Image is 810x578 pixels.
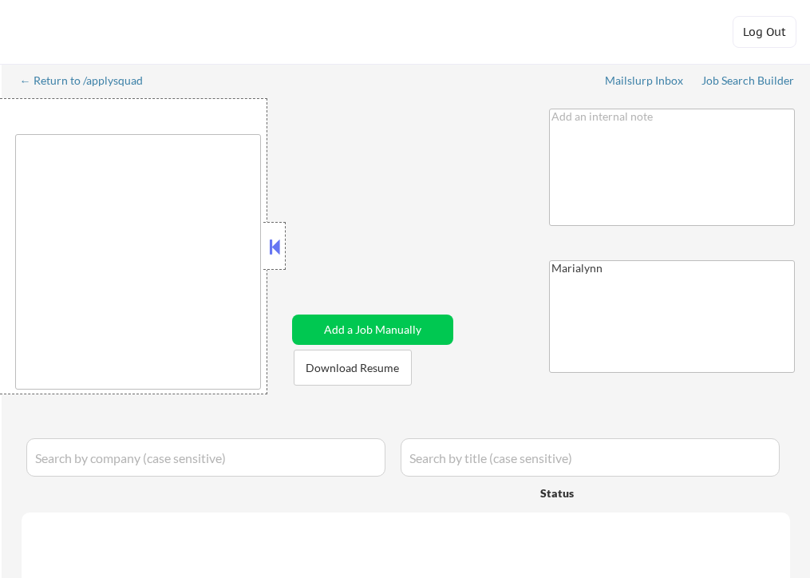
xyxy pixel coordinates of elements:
[26,438,385,477] input: Search by company (case sensitive)
[701,75,795,86] div: Job Search Builder
[605,74,685,90] a: Mailslurp Inbox
[733,16,796,48] button: Log Out
[20,74,158,90] a: ← Return to /applysquad
[401,438,780,477] input: Search by title (case sensitive)
[294,350,412,386] button: Download Resume
[540,478,678,507] div: Status
[292,315,453,345] button: Add a Job Manually
[605,75,685,86] div: Mailslurp Inbox
[20,75,158,86] div: ← Return to /applysquad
